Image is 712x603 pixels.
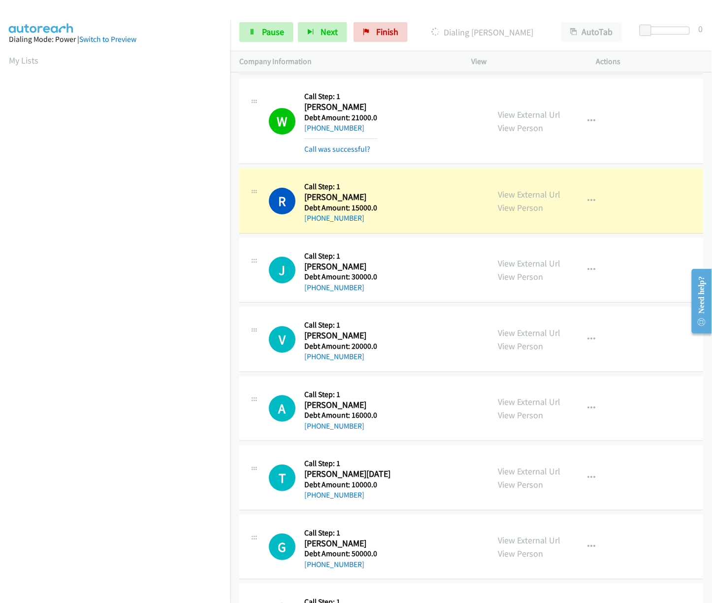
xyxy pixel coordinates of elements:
p: View [471,56,579,67]
a: View Person [498,548,543,559]
a: [PHONE_NUMBER] [304,421,364,431]
h5: Call Step: 1 [304,320,377,330]
h5: Debt Amount: 50000.0 [304,549,377,559]
h2: [PERSON_NAME] [304,101,376,113]
h1: V [269,326,295,353]
h2: [PERSON_NAME] [304,538,377,549]
a: View Person [498,122,543,134]
a: View Person [498,340,543,352]
a: View External Url [498,109,560,120]
h1: R [269,188,295,214]
a: My Lists [9,55,38,66]
div: The call is yet to be attempted [269,326,295,353]
h5: Call Step: 1 [304,251,377,261]
h1: T [269,465,295,491]
h5: Call Step: 1 [304,92,377,101]
div: The call is yet to be attempted [269,465,295,491]
span: Finish [376,26,398,37]
a: Pause [239,22,293,42]
div: Dialing Mode: Power | [9,33,222,45]
h2: [PERSON_NAME] [304,261,376,272]
a: View External Url [498,189,560,200]
a: View Person [498,479,543,490]
h5: Call Step: 1 [304,390,377,400]
a: View External Url [498,466,560,477]
h1: W [269,108,295,134]
h1: G [269,534,295,560]
a: View Person [498,409,543,421]
h5: Call Step: 1 [304,459,390,469]
a: View External Url [498,535,560,546]
span: Pause [262,26,284,37]
h5: Debt Amount: 21000.0 [304,113,377,123]
a: [PHONE_NUMBER] [304,560,364,569]
button: Next [298,22,347,42]
h5: Call Step: 1 [304,182,377,192]
iframe: Dialpad [9,76,230,544]
h5: Call Step: 1 [304,528,377,538]
p: Actions [596,56,704,67]
h5: Debt Amount: 20000.0 [304,341,377,351]
a: [PHONE_NUMBER] [304,213,364,223]
h5: Debt Amount: 10000.0 [304,480,390,490]
h1: A [269,395,295,422]
a: [PHONE_NUMBER] [304,490,364,500]
a: [PHONE_NUMBER] [304,283,364,292]
a: View External Url [498,258,560,269]
div: The call is yet to be attempted [269,534,295,560]
h5: Debt Amount: 15000.0 [304,203,377,213]
div: The call is yet to be attempted [269,395,295,422]
h5: Debt Amount: 16000.0 [304,410,377,420]
p: Dialing [PERSON_NAME] [421,26,544,39]
div: 0 [699,22,703,35]
button: AutoTab [561,22,622,42]
span: Next [321,26,338,37]
a: View Person [498,202,543,213]
h2: [PERSON_NAME] [304,330,376,341]
h2: [PERSON_NAME][DATE] [304,469,390,480]
a: View External Url [498,327,560,338]
a: Switch to Preview [79,34,136,44]
p: Company Information [239,56,453,67]
a: View External Url [498,396,560,407]
h5: Debt Amount: 30000.0 [304,272,377,282]
iframe: Resource Center [683,262,712,340]
a: Call was successful? [304,144,370,154]
a: Finish [354,22,408,42]
h2: [PERSON_NAME] [304,400,376,411]
a: [PHONE_NUMBER] [304,123,364,133]
a: [PHONE_NUMBER] [304,352,364,361]
a: View Person [498,271,543,282]
h1: J [269,257,295,283]
div: The call is yet to be attempted [269,257,295,283]
h2: [PERSON_NAME] [304,192,376,203]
